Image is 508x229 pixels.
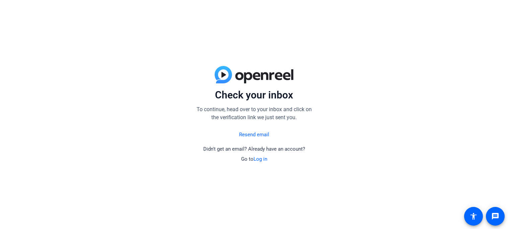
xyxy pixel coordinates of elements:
[241,156,267,162] span: Go to
[253,156,267,162] a: Log in
[469,212,478,220] mat-icon: accessibility
[194,105,314,122] p: To continue, head over to your inbox and click on the verification link we just sent you.
[491,212,499,220] mat-icon: message
[194,89,314,101] p: Check your inbox
[215,66,293,83] img: blue-gradient.svg
[203,146,305,152] span: Didn't get an email? Already have an account?
[239,131,269,139] a: Resend email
